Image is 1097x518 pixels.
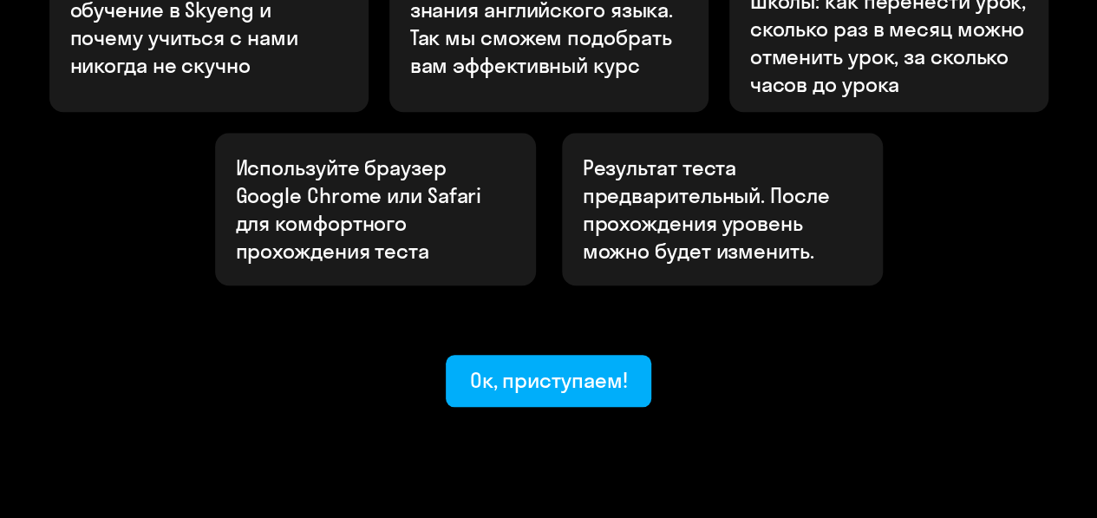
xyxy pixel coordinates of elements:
p: Результат теста предварительный. После прохождения уровень можно будет изменить. [583,154,862,265]
p: Используйте браузер Google Chrome или Safari для комфортного прохождения теста [236,154,515,265]
div: Ок, приступаем! [470,366,628,394]
button: Ок, приступаем! [446,355,652,407]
